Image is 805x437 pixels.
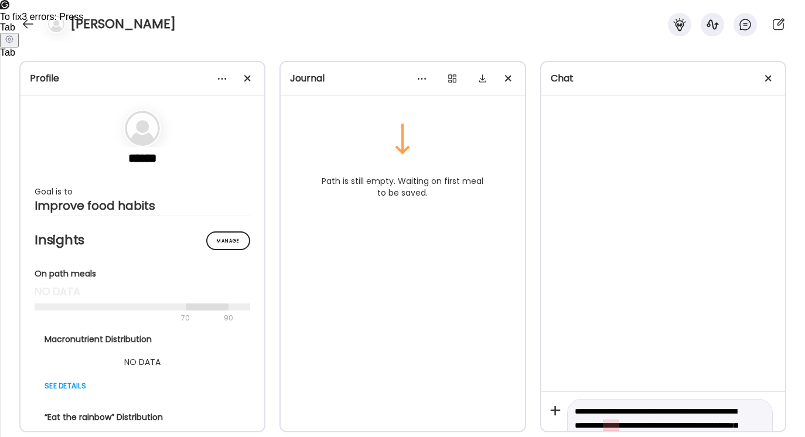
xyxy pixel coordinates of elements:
[45,355,240,369] div: NO DATA
[35,185,250,199] div: Goal is to
[35,199,250,213] div: Improve food habits
[30,71,255,86] div: Profile
[45,333,240,346] div: Macronutrient Distribution
[35,268,250,280] div: On path meals
[35,231,250,249] h2: Insights
[125,111,160,146] img: bg-avatar-default.svg
[309,170,496,203] div: Path is still empty. Waiting on first meal to be saved.
[206,231,250,250] div: Manage
[290,71,515,86] div: Journal
[223,311,234,325] div: 90
[45,411,240,424] div: “Eat the rainbow” Distribution
[35,311,220,325] div: 70
[551,71,776,86] div: Chat
[35,285,250,299] div: no data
